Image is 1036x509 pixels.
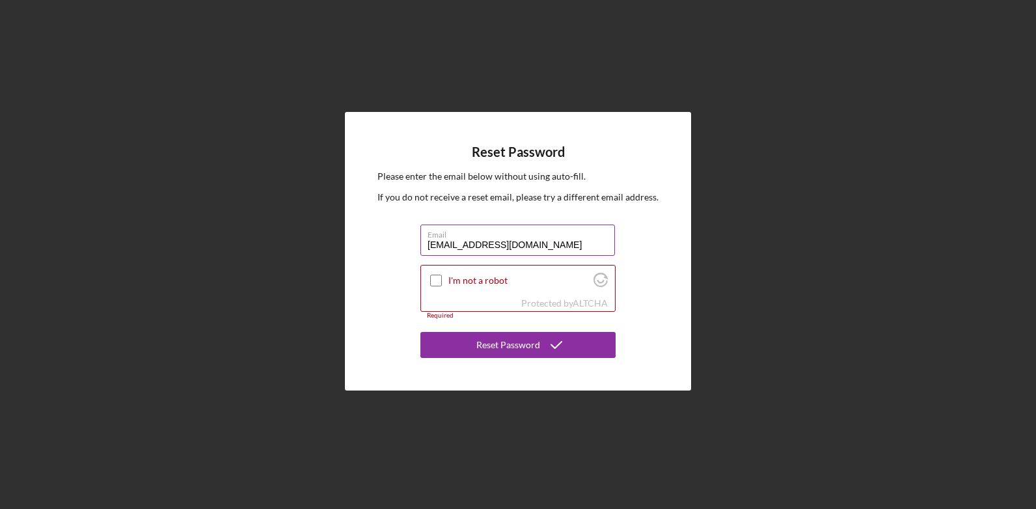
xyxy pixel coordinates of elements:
[521,298,608,309] div: Protected by
[593,278,608,289] a: Visit Altcha.org
[377,190,659,204] p: If you do not receive a reset email, please try a different email address.
[420,332,616,358] button: Reset Password
[377,169,659,184] p: Please enter the email below without using auto-fill.
[472,144,565,159] h4: Reset Password
[420,312,616,320] div: Required
[448,275,590,286] label: I'm not a robot
[476,332,540,358] div: Reset Password
[573,297,608,309] a: Visit Altcha.org
[428,225,615,240] label: Email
